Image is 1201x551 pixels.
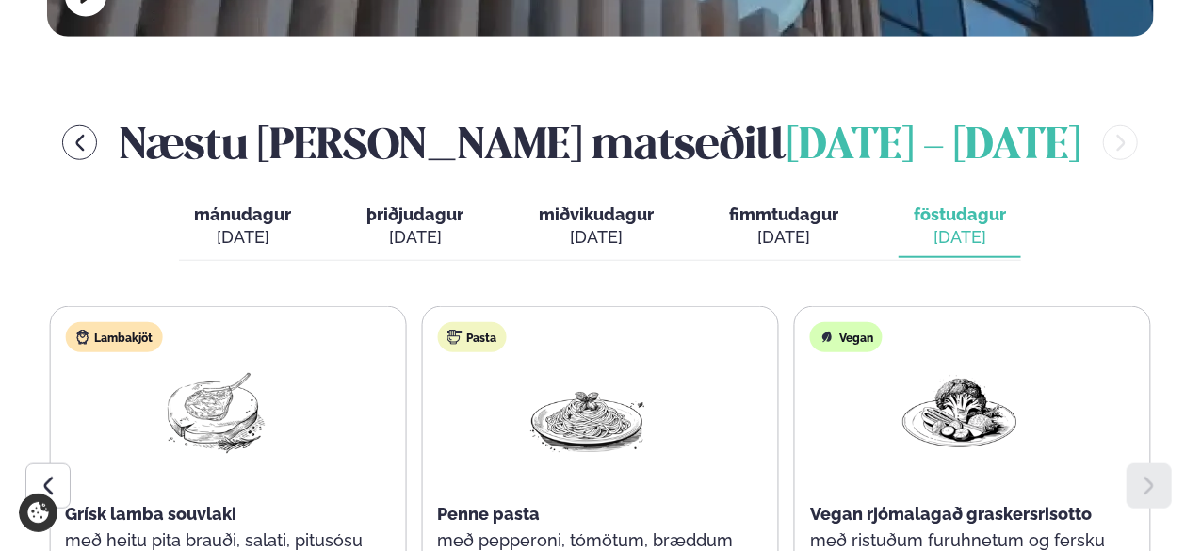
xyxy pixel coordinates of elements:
[524,196,669,258] button: miðvikudagur [DATE]
[539,226,654,249] div: [DATE]
[194,226,291,249] div: [DATE]
[1103,125,1138,160] button: menu-btn-right
[437,504,540,524] span: Penne pasta
[527,367,647,455] img: Spagetti.png
[729,226,838,249] div: [DATE]
[351,196,479,258] button: þriðjudagur [DATE]
[810,504,1092,524] span: Vegan rjómalagað graskersrisotto
[539,204,654,224] span: miðvikudagur
[366,226,463,249] div: [DATE]
[62,125,97,160] button: menu-btn-left
[900,367,1020,455] img: Vegan.png
[74,330,89,345] img: Lamb.svg
[899,196,1021,258] button: föstudagur [DATE]
[914,226,1006,249] div: [DATE]
[366,204,463,224] span: þriðjudagur
[810,322,883,352] div: Vegan
[437,322,506,352] div: Pasta
[120,112,1080,173] h2: Næstu [PERSON_NAME] matseðill
[820,330,835,345] img: Vegan.svg
[179,196,306,258] button: mánudagur [DATE]
[194,204,291,224] span: mánudagur
[446,330,462,345] img: pasta.svg
[65,322,162,352] div: Lambakjöt
[714,196,853,258] button: fimmtudagur [DATE]
[729,204,838,224] span: fimmtudagur
[65,504,236,524] span: Grísk lamba souvlaki
[914,204,1006,224] span: föstudagur
[154,367,275,455] img: Lamb-Meat.png
[787,126,1080,168] span: [DATE] - [DATE]
[19,494,57,532] a: Cookie settings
